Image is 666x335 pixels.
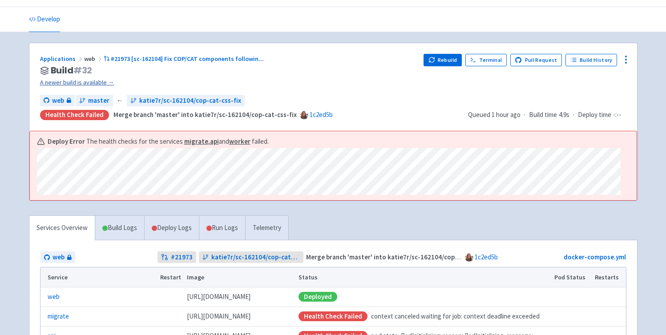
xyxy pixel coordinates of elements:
span: web [52,252,65,262]
div: context canceled waiting for job: context deadline exceeded [299,311,549,322]
div: Health check failed [40,110,109,120]
div: Deployed [299,292,337,302]
div: · · [468,110,626,120]
a: Develop [29,7,60,32]
span: katie7r/sc-162104/cop-cat-css-fix [211,252,300,262]
a: Deploy Logs [144,216,199,240]
span: ← [117,96,123,106]
a: Applications [40,55,84,63]
span: # 32 [73,64,93,77]
a: katie7r/sc-162104/cop-cat-css-fix [127,95,245,107]
a: Pull Request [510,54,562,66]
strong: Merge branch 'master' into katie7r/sc-162104/cop-cat-css-fix [113,110,297,119]
a: web [40,95,75,107]
span: Build [51,65,93,76]
th: Status [295,267,551,287]
span: Deploy time [578,110,611,120]
span: -:-- [613,110,621,120]
th: Restart [157,267,184,287]
a: Telemetry [245,216,288,240]
span: katie7r/sc-162104/cop-cat-css-fix [139,96,241,106]
strong: Merge branch 'master' into katie7r/sc-162104/cop-cat-css-fix [306,253,489,261]
a: migrate [48,311,69,322]
th: Pod Status [551,267,592,287]
a: 1c2ed5b [475,253,498,261]
a: 1c2ed5b [310,110,333,119]
span: [DOMAIN_NAME][URL] [187,292,250,302]
a: Terminal [465,54,507,66]
span: #21973 [sc-162104] Fix COP/CAT components followin ... [111,55,264,63]
a: katie7r/sc-162104/cop-cat-css-fix [199,251,303,263]
a: Run Logs [199,216,245,240]
time: 1 hour ago [492,110,521,119]
span: 4.9s [559,110,569,120]
a: Build Logs [95,216,144,240]
a: master [76,95,113,107]
a: migrate [184,137,208,145]
a: web [48,292,60,302]
a: api [210,137,219,145]
a: #21973 [sc-162104] Fix COP/CAT components followin... [104,55,266,63]
a: Build History [565,54,617,66]
th: Image [184,267,295,287]
th: Restarts [592,267,626,287]
a: Services Overview [29,216,95,240]
span: Build time [529,110,557,120]
div: Health check failed [299,311,367,321]
span: web [84,55,104,63]
a: #21973 [157,251,196,263]
a: docker-compose.yml [564,253,626,261]
button: Rebuild [424,54,462,66]
th: Service [40,267,157,287]
strong: # 21973 [171,252,193,262]
span: Queued [468,110,521,119]
span: web [52,96,64,106]
span: master [88,96,109,106]
a: worker [229,137,250,145]
b: Deploy Error [48,137,85,147]
a: A newer build is available → [40,77,417,88]
span: The health checks for the services , and failed. [86,137,269,147]
span: [DOMAIN_NAME][URL] [187,311,250,322]
a: web [40,251,75,263]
